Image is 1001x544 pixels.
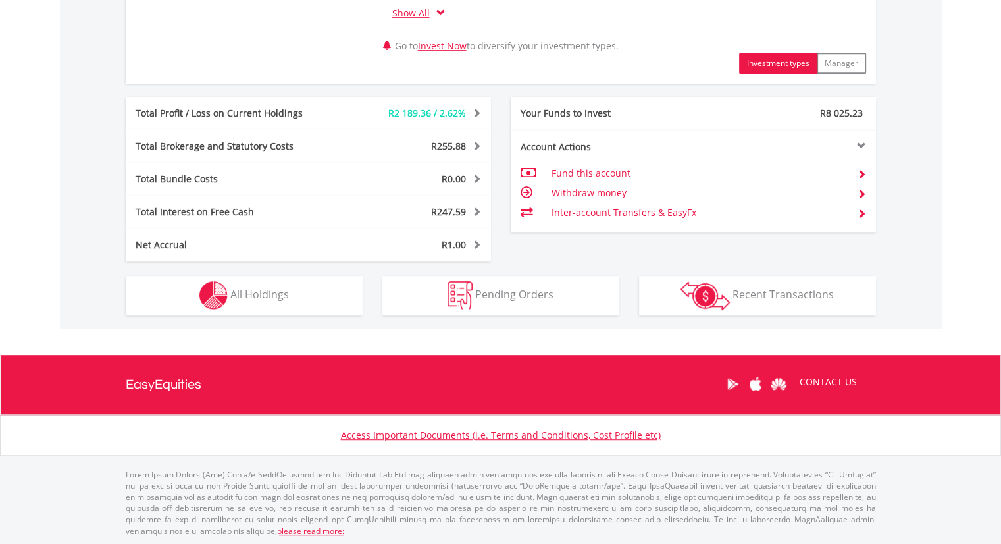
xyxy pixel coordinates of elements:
[341,429,661,441] a: Access Important Documents (i.e. Terms and Conditions, Cost Profile etc)
[511,140,694,153] div: Account Actions
[431,140,466,152] span: R255.88
[448,281,473,310] img: pending_instructions-wht.png
[744,364,767,404] a: Apple
[442,238,466,251] span: R1.00
[388,107,466,119] span: R2 189.36 / 2.62%
[551,203,846,223] td: Inter-account Transfers & EasyFx
[442,173,466,185] span: R0.00
[126,205,339,219] div: Total Interest on Free Cash
[126,469,876,537] p: Lorem Ipsum Dolors (Ame) Con a/e SeddOeiusmod tem InciDiduntut Lab Etd mag aliquaen admin veniamq...
[511,107,694,120] div: Your Funds to Invest
[790,364,866,400] a: CONTACT US
[199,281,228,310] img: holdings-wht.png
[551,183,846,203] td: Withdraw money
[639,276,876,315] button: Recent Transactions
[551,163,846,183] td: Fund this account
[382,276,619,315] button: Pending Orders
[126,140,339,153] div: Total Brokerage and Statutory Costs
[431,205,466,218] span: R247.59
[392,7,436,19] a: Show All
[126,276,363,315] button: All Holdings
[475,287,553,302] span: Pending Orders
[732,287,834,302] span: Recent Transactions
[126,238,339,252] div: Net Accrual
[126,107,339,120] div: Total Profit / Loss on Current Holdings
[126,355,201,414] a: EasyEquities
[277,526,344,537] a: please read more:
[126,173,339,186] div: Total Bundle Costs
[820,107,863,119] span: R8 025.23
[767,364,790,404] a: Huawei
[418,40,467,52] a: Invest Now
[817,53,866,74] button: Manager
[230,287,289,302] span: All Holdings
[680,281,730,310] img: transactions-zar-wht.png
[721,364,744,404] a: Google Play
[739,53,817,74] button: Investment types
